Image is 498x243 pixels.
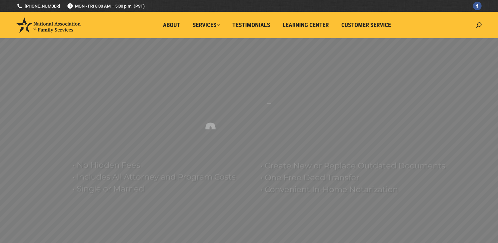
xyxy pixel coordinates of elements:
[163,21,180,29] span: About
[260,160,451,195] rs-layer: • Create New or Replace Outdated Documents • One Free Deed Transfer • Convenient In-Home Notariza...
[232,21,270,29] span: Testimonials
[264,81,274,107] div: T
[16,17,81,33] img: National Association of Family Services
[67,3,145,9] span: MON - FRI 8:00 AM – 5:00 p.m. (PST)
[158,19,185,31] a: About
[341,21,391,29] span: Customer Service
[16,3,60,9] a: [PHONE_NUMBER]
[193,21,220,29] span: Services
[205,120,216,147] div: G
[278,19,333,31] a: Learning Center
[337,19,396,31] a: Customer Service
[228,19,275,31] a: Testimonials
[473,2,482,10] a: Facebook page opens in new window
[283,21,329,29] span: Learning Center
[72,159,252,195] rs-layer: • No Hidden Fees • Includes All Attorney and Program Costs • Single or Married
